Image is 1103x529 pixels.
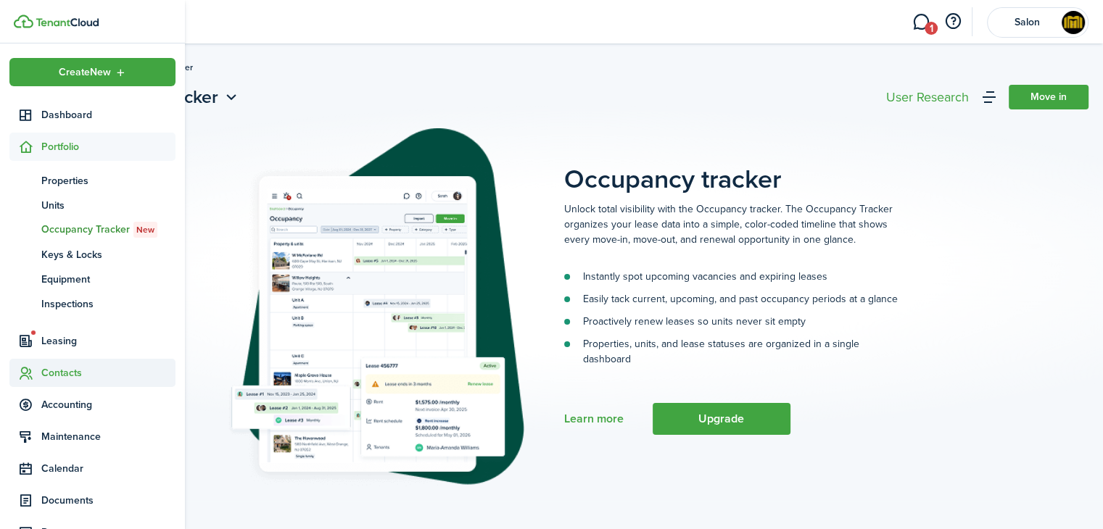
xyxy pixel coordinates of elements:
[925,22,938,35] span: 1
[41,333,175,349] span: Leasing
[41,493,175,508] span: Documents
[41,397,175,412] span: Accounting
[564,128,1088,194] placeholder-page-title: Occupancy tracker
[41,461,175,476] span: Calendar
[1009,85,1088,109] a: Move in
[9,58,175,86] button: Open menu
[564,291,898,307] li: Easily tack current, upcoming, and past occupancy periods at a glance
[564,201,898,247] p: Unlock total visibility with the Occupancy tracker. The Occupancy Tracker organizes your lease da...
[9,291,175,316] a: Inspections
[9,242,175,267] a: Keys & Locks
[883,87,972,107] button: User Research
[41,296,175,312] span: Inspections
[564,412,624,425] a: Learn more
[41,173,175,188] span: Properties
[41,429,175,444] span: Maintenance
[564,314,898,329] li: Proactively renew leases so units never sit empty
[9,267,175,291] a: Equipment
[907,4,935,41] a: Messaging
[564,336,898,367] li: Properties, units, and lease statuses are organized in a single dashboard
[886,91,969,104] div: User Research
[136,223,154,236] span: New
[998,17,1056,28] span: Salon
[41,247,175,262] span: Keys & Locks
[41,365,175,380] span: Contacts
[227,128,524,487] img: Subscription stub
[1062,11,1085,34] img: Salon
[59,67,111,78] span: Create New
[9,193,175,217] a: Units
[36,18,99,27] img: TenantCloud
[9,217,175,242] a: Occupancy TrackerNew
[41,107,175,122] span: Dashboard
[14,14,33,28] img: TenantCloud
[41,272,175,287] span: Equipment
[653,403,790,435] button: Upgrade
[9,101,175,129] a: Dashboard
[941,9,965,34] button: Open resource center
[41,139,175,154] span: Portfolio
[41,198,175,213] span: Units
[564,269,898,284] li: Instantly spot upcoming vacancies and expiring leases
[41,222,175,238] span: Occupancy Tracker
[9,168,175,193] a: Properties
